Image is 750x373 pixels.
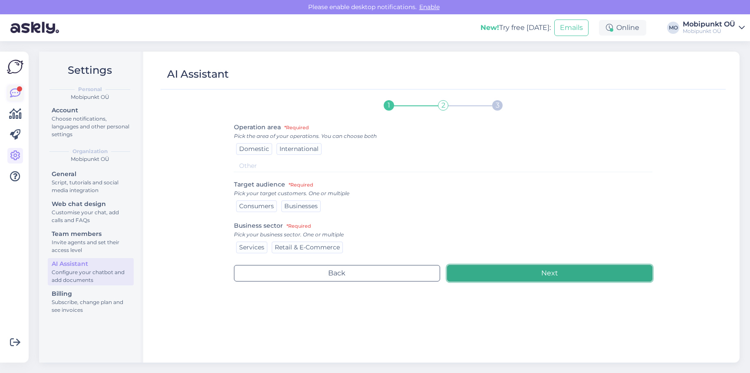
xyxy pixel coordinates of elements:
[683,28,735,35] div: Mobipunkt OÜ
[447,265,653,281] button: Next
[275,243,340,251] span: Retail & E-Commerce
[234,221,311,230] label: Business sector
[52,209,130,224] div: Customise your chat, add calls and FAQs
[234,132,653,140] div: Pick the area of your operations. You can choose both
[52,200,130,209] div: Web chat design
[438,100,448,111] div: 2
[52,179,130,194] div: Script, tutorials and social media integration
[48,105,134,140] a: AccountChoose notifications, languages and other personal settings
[286,223,311,229] span: *Required
[46,62,134,79] h2: Settings
[48,168,134,196] a: GeneralScript, tutorials and social media integration
[667,22,679,34] div: MO
[554,20,589,36] button: Emails
[492,100,503,111] div: 3
[52,259,130,268] div: AI Assistant
[52,289,130,298] div: Billing
[234,190,653,197] div: Pick your target customers. One or multiple
[7,59,23,75] img: Askly Logo
[284,202,318,210] span: Businesses
[480,23,499,32] b: New!
[234,123,309,132] label: Operation area
[417,3,442,11] span: Enable
[52,170,130,179] div: General
[683,21,745,35] a: Mobipunkt OÜMobipunkt OÜ
[480,23,551,33] div: Try free [DATE]:
[284,124,309,131] span: *Required
[52,268,130,284] div: Configure your chatbot and add documents
[234,180,313,189] label: Target audience
[280,145,319,153] span: International
[167,66,229,82] div: AI Assistant
[239,243,264,251] span: Services
[48,258,134,285] a: AI AssistantConfigure your chatbot and add documents
[683,21,735,28] div: Mobipunkt OÜ
[52,239,130,254] div: Invite agents and set their access level
[234,160,653,172] input: Other
[234,265,440,281] button: Back
[72,147,108,155] b: Organization
[46,93,134,101] div: Mobipunkt OÜ
[48,228,134,255] a: Team membersInvite agents and set their access level
[239,145,269,153] span: Domestic
[234,231,653,239] div: Pick your business sector. One or multiple
[78,85,102,93] b: Personal
[48,198,134,226] a: Web chat designCustomise your chat, add calls and FAQs
[52,106,130,115] div: Account
[384,100,394,111] div: 1
[52,115,130,138] div: Choose notifications, languages and other personal settings
[289,182,313,188] span: *Required
[599,20,646,36] div: Online
[52,229,130,239] div: Team members
[239,202,274,210] span: Consumers
[48,288,134,315] a: BillingSubscribe, change plan and see invoices
[52,298,130,314] div: Subscribe, change plan and see invoices
[46,155,134,163] div: Mobipunkt OÜ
